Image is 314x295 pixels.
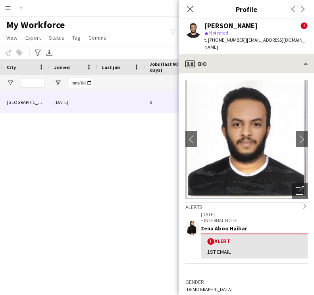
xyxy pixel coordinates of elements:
span: Status [49,34,64,41]
span: City [7,64,16,70]
span: ! [301,22,308,29]
div: [PERSON_NAME] [204,22,258,29]
span: [DEMOGRAPHIC_DATA] [185,286,233,292]
a: Comms [85,33,110,43]
span: My Workforce [6,19,65,31]
p: [DATE] [201,211,308,217]
div: Alerts [185,202,308,211]
div: Alert [207,238,301,245]
span: t. [PHONE_NUMBER] [204,37,246,43]
span: | [EMAIL_ADDRESS][DOMAIN_NAME] [204,37,305,50]
input: City Filter Input [21,78,45,88]
button: Open Filter Menu [7,79,14,86]
span: Jobs (last 90 days) [150,61,182,73]
div: 1ST EMAIL [207,248,301,255]
img: Crew avatar or photo [185,80,308,199]
span: Joined [54,64,70,70]
div: Bio [179,54,314,73]
span: Export [25,34,41,41]
span: Not rated [209,30,228,36]
a: View [3,33,21,43]
a: Export [22,33,44,43]
span: Tag [72,34,81,41]
p: – INTERNAL NOTE [201,217,308,223]
span: ! [207,238,214,245]
div: 0 [145,91,196,113]
a: Tag [69,33,84,43]
div: Zena Aboo Haibar [201,225,308,232]
div: Open photos pop-in [292,183,308,199]
a: Status [46,33,67,43]
div: [DATE] [50,91,97,113]
div: [GEOGRAPHIC_DATA] [2,91,50,113]
button: Open Filter Menu [54,79,62,86]
app-action-btn: Export XLSX [44,48,54,57]
app-action-btn: Advanced filters [33,48,42,57]
input: Joined Filter Input [69,78,92,88]
span: View [6,34,17,41]
h3: Gender [185,278,308,285]
span: Last job [102,64,120,70]
span: Comms [89,34,106,41]
h3: Profile [179,4,314,14]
